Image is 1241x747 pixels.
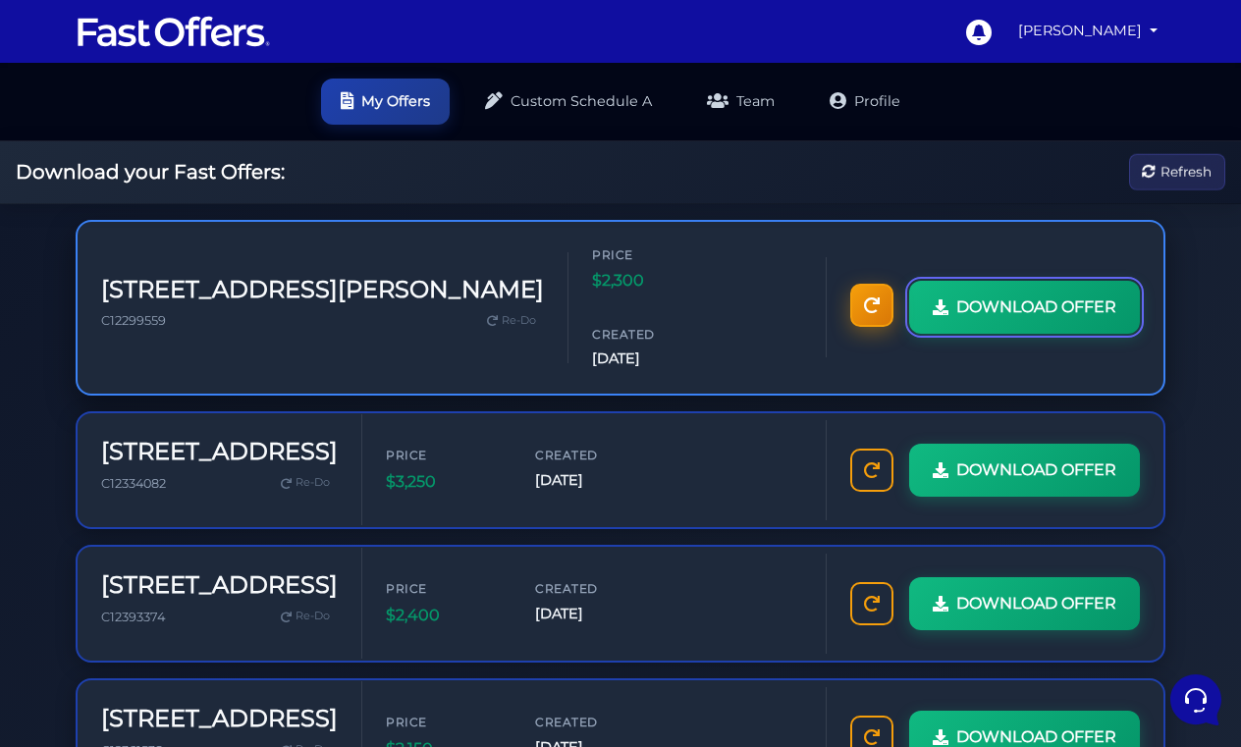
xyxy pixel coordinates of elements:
p: Home [59,594,92,612]
a: Custom Schedule A [465,79,672,125]
a: AuraYou can remove the recommendation guide from the PDF offer by editing the PDF after you've ge... [24,133,369,192]
span: Price [386,446,504,464]
span: Start a Conversation [141,212,275,228]
iframe: Customerly Messenger Launcher [1166,670,1225,729]
button: Refresh [1129,154,1225,190]
h3: [STREET_ADDRESS] [101,705,338,733]
span: [DATE] [535,469,653,492]
p: 2mo ago [313,141,361,159]
span: $3,250 [386,469,504,495]
span: Created [592,325,710,344]
span: DOWNLOAD OFFER [956,457,1116,483]
button: Start a Conversation [31,200,361,240]
span: Re-Do [502,312,536,330]
span: [DATE] [592,347,710,370]
span: C12334082 [101,476,166,491]
h2: Download your Fast Offers: [16,160,285,184]
a: Team [687,79,794,125]
h3: [STREET_ADDRESS][PERSON_NAME] [101,276,544,304]
span: Aura [82,141,301,161]
button: Help [256,566,377,612]
a: DOWNLOAD OFFER [909,577,1140,630]
a: Profile [810,79,920,125]
span: Your Conversations [31,110,159,126]
h2: Hello [PERSON_NAME] 👋 [16,16,330,79]
span: Re-Do [296,608,330,625]
span: Created [535,713,653,731]
a: Re-Do [479,308,544,334]
span: Created [535,446,653,464]
span: Re-Do [296,474,330,492]
span: Price [592,245,710,264]
span: DOWNLOAD OFFER [956,294,1116,320]
span: $2,400 [386,603,504,628]
input: Search for an Article... [44,321,321,341]
a: My Offers [321,79,450,125]
a: DOWNLOAD OFFER [909,281,1140,334]
span: C12393374 [101,610,165,624]
span: $2,300 [592,268,710,293]
a: See all [317,110,361,126]
span: Refresh [1160,161,1212,183]
button: Messages [136,566,257,612]
span: Price [386,713,504,731]
p: Help [304,594,330,612]
span: DOWNLOAD OFFER [956,591,1116,616]
p: Messages [169,594,225,612]
span: [DATE] [535,603,653,625]
span: Price [386,579,504,598]
a: Open Help Center [244,279,361,294]
h3: [STREET_ADDRESS] [101,438,338,466]
span: C12299559 [101,313,166,328]
a: DOWNLOAD OFFER [909,444,1140,497]
a: Re-Do [273,604,338,629]
a: Re-Do [273,470,338,496]
button: Home [16,566,136,612]
p: You can remove the recommendation guide from the PDF offer by editing the PDF after you've genera... [82,165,301,185]
span: Find an Answer [31,279,134,294]
img: dark [31,143,71,183]
h3: [STREET_ADDRESS] [101,571,338,600]
a: [PERSON_NAME] [1010,12,1165,50]
span: Created [535,579,653,598]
